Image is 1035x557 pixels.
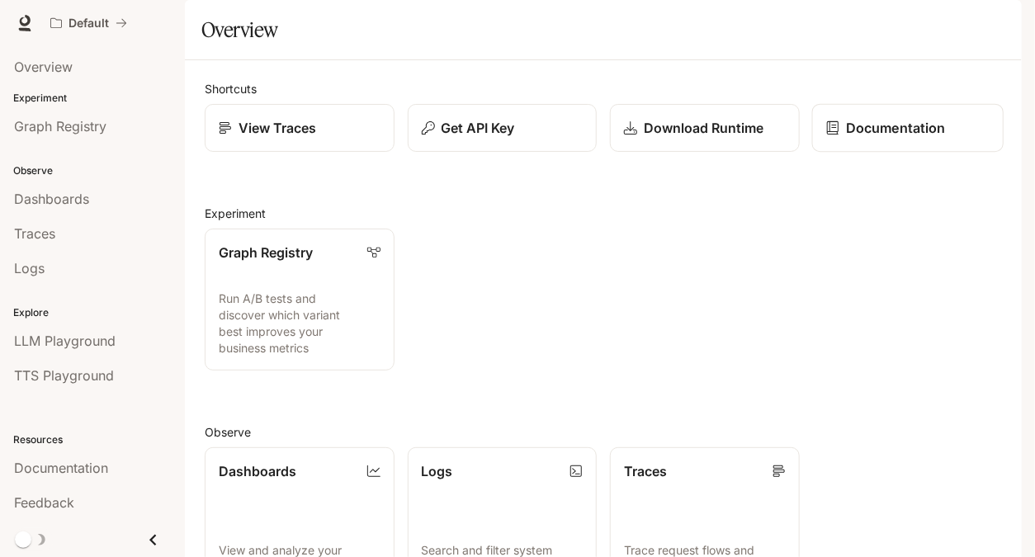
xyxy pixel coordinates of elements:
p: Default [69,17,109,31]
a: View Traces [205,104,395,152]
h2: Experiment [205,205,1002,222]
button: All workspaces [43,7,135,40]
p: Logs [422,461,453,481]
a: Documentation [811,104,1003,153]
p: Dashboards [219,461,296,481]
p: Graph Registry [219,243,313,262]
p: Get API Key [442,118,515,138]
a: Graph RegistryRun A/B tests and discover which variant best improves your business metrics [205,229,395,371]
button: Get API Key [408,104,598,152]
p: View Traces [239,118,316,138]
h2: Observe [205,423,1002,441]
p: Documentation [846,118,945,138]
a: Download Runtime [610,104,800,152]
h1: Overview [201,13,278,46]
p: Download Runtime [644,118,763,138]
p: Run A/B tests and discover which variant best improves your business metrics [219,290,380,356]
h2: Shortcuts [205,80,1002,97]
p: Traces [624,461,667,481]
